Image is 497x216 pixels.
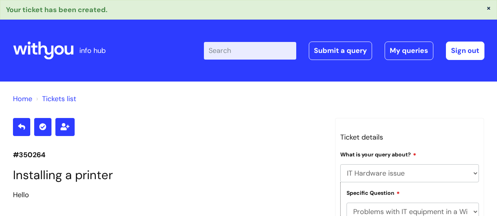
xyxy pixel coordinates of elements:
[204,42,484,60] div: | -
[486,4,491,11] button: ×
[340,150,416,158] label: What is your query about?
[385,42,433,60] a: My queries
[13,149,323,161] p: #350264
[13,189,323,201] div: Hello
[34,93,76,105] li: Tickets list
[204,42,296,59] input: Search
[13,168,323,182] h1: Installing a printer
[79,44,106,57] p: info hub
[347,189,400,196] label: Specific Question
[446,42,484,60] a: Sign out
[42,94,76,103] a: Tickets list
[13,93,32,105] li: Solution home
[13,94,32,103] a: Home
[340,131,479,143] h3: Ticket details
[309,42,372,60] a: Submit a query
